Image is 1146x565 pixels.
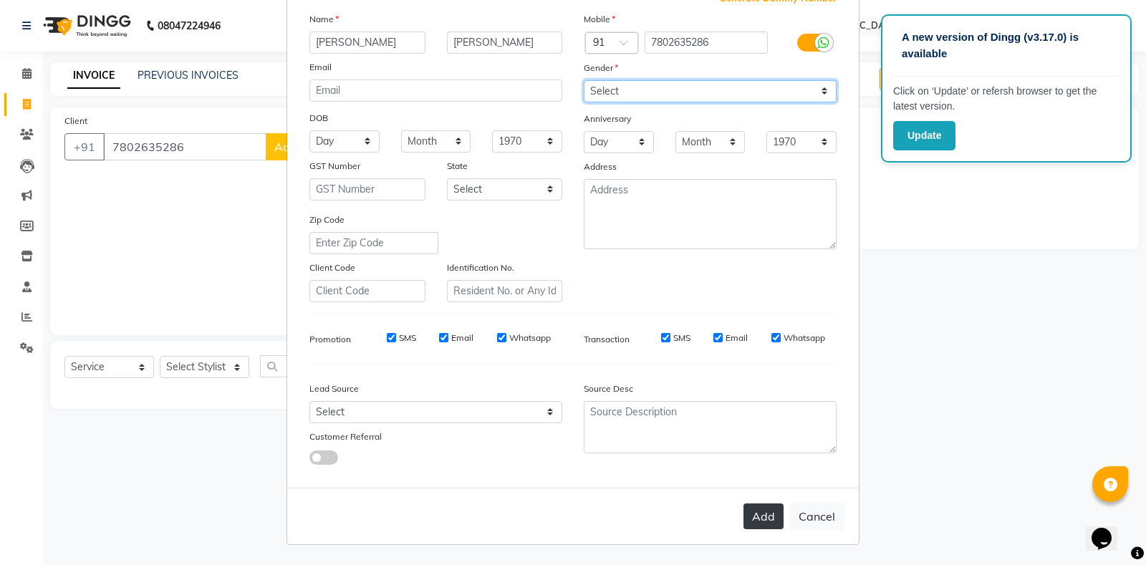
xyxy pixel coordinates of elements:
[584,62,618,74] label: Gender
[893,121,955,150] button: Update
[584,13,615,26] label: Mobile
[447,280,563,302] input: Resident No. or Any Id
[309,430,382,443] label: Customer Referral
[309,13,339,26] label: Name
[447,261,514,274] label: Identification No.
[309,280,425,302] input: Client Code
[447,32,563,54] input: Last Name
[309,333,351,346] label: Promotion
[309,213,345,226] label: Zip Code
[309,178,425,201] input: GST Number
[309,79,562,102] input: Email
[309,32,425,54] input: First Name
[584,112,631,125] label: Anniversary
[509,332,551,344] label: Whatsapp
[645,32,769,54] input: Mobile
[784,332,825,344] label: Whatsapp
[726,332,748,344] label: Email
[447,160,468,173] label: State
[399,332,416,344] label: SMS
[309,61,332,74] label: Email
[584,382,633,395] label: Source Desc
[893,84,1119,114] p: Click on ‘Update’ or refersh browser to get the latest version.
[309,382,359,395] label: Lead Source
[902,29,1111,62] p: A new version of Dingg (v3.17.0) is available
[309,232,438,254] input: Enter Zip Code
[309,261,355,274] label: Client Code
[309,160,360,173] label: GST Number
[1086,508,1132,551] iframe: chat widget
[584,160,617,173] label: Address
[584,333,630,346] label: Transaction
[789,503,844,530] button: Cancel
[743,503,784,529] button: Add
[673,332,690,344] label: SMS
[309,112,328,125] label: DOB
[451,332,473,344] label: Email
